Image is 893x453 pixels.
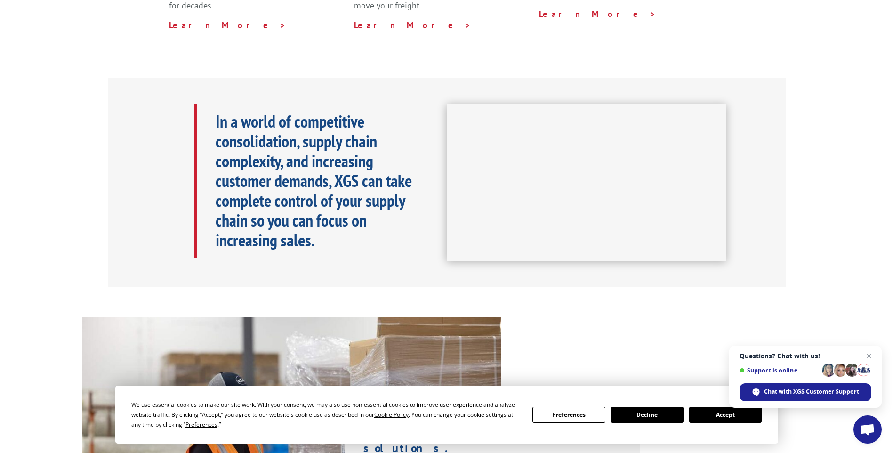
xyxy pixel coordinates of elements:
[532,407,605,423] button: Preferences
[216,110,412,251] b: In a world of competitive consolidation, supply chain complexity, and increasing customer demands...
[539,8,656,19] a: Learn More >
[853,415,882,444] div: Open chat
[374,411,409,419] span: Cookie Policy
[354,20,471,31] a: Learn More >
[131,400,521,429] div: We use essential cookies to make our site work. With your consent, we may also use non-essential ...
[764,388,859,396] span: Chat with XGS Customer Support
[115,386,778,444] div: Cookie Consent Prompt
[447,104,726,261] iframe: XGS Logistics Solutions
[740,352,871,360] span: Questions? Chat with us!
[185,421,217,429] span: Preferences
[611,407,684,423] button: Decline
[740,383,871,401] div: Chat with XGS Customer Support
[689,407,762,423] button: Accept
[863,350,875,362] span: Close chat
[740,367,819,374] span: Support is online
[169,20,286,31] a: Learn More >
